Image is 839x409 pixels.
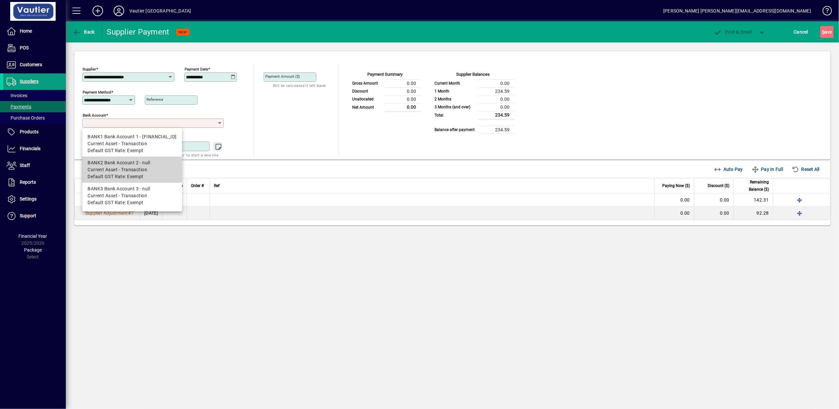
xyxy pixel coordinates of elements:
[757,210,769,216] span: 92.28
[3,40,66,56] a: POS
[88,173,144,180] span: Default GST Rate: Exempt
[3,90,66,101] a: Invoices
[3,124,66,140] a: Products
[88,133,176,140] div: BANK1 Bank Account 1 - [FINANCIAL_ID]
[680,210,690,216] span: 0.00
[107,27,170,37] div: Supplier Payment
[479,79,515,87] td: 0.00
[84,128,219,135] mat-error: Required
[73,29,95,35] span: Back
[128,210,131,216] span: #
[431,79,479,87] td: Current Month
[431,95,479,103] td: 2 Months
[749,163,786,175] button: Pay In Full
[3,141,66,157] a: Financials
[385,79,421,87] td: 0.00
[88,159,176,166] div: BANK2 Bank Account 2 - null
[479,126,515,134] td: 234.59
[83,209,136,217] a: Supplier Adjustment#7
[83,113,106,118] mat-label: Bank Account
[479,111,515,119] td: 234.59
[794,27,808,37] span: Cancel
[146,97,163,102] mat-label: Reference
[822,27,832,37] span: ave
[88,192,147,199] span: Current Asset - Transaction
[349,79,385,87] td: Gross Amount
[751,164,783,175] span: Pay In Full
[349,64,421,112] app-page-summary-card: Payment Summary
[3,101,66,112] a: Payments
[754,197,769,203] span: 142.31
[818,1,831,23] a: Knowledge Base
[349,87,385,95] td: Discount
[24,247,42,253] span: Package
[167,151,219,159] mat-hint: Use 'Enter' to start a new line
[20,179,36,185] span: Reports
[431,87,479,95] td: 1 Month
[349,103,385,111] td: Net Amount
[129,6,191,16] div: Vautier [GEOGRAPHIC_DATA]
[662,182,690,189] span: Paying Now ($)
[479,95,515,103] td: 0.00
[82,183,182,209] mat-option: BANK3 Bank Account 3 - null
[431,71,515,79] div: Supplier Balances
[88,140,147,147] span: Current Asset - Transaction
[88,185,176,192] div: BANK3 Bank Account 3 - null
[179,30,187,34] span: NEW
[680,197,690,203] span: 0.00
[738,178,769,193] span: Remaining Balance ($)
[87,5,108,17] button: Add
[20,146,40,151] span: Financials
[7,104,31,109] span: Payments
[214,182,220,189] span: Ref
[385,87,421,95] td: 0.00
[431,64,515,134] app-page-summary-card: Supplier Balances
[131,210,134,216] span: 7
[185,67,208,71] mat-label: Payment Date
[20,163,30,168] span: Staff
[479,103,515,111] td: 0.00
[720,210,729,216] span: 0.00
[20,62,42,67] span: Customers
[265,74,300,79] mat-label: Payment Amount ($)
[720,197,729,203] span: 0.00
[20,28,32,34] span: Home
[88,147,144,154] span: Default GST Rate: Exempt
[88,166,147,173] span: Current Asset - Transaction
[431,103,479,111] td: 3 Months (and over)
[822,29,825,35] span: S
[714,29,752,35] span: ost & Email
[3,157,66,174] a: Staff
[66,26,102,38] app-page-header-button: Back
[82,157,182,183] mat-option: BANK2 Bank Account 2 - null
[349,71,421,79] div: Payment Summary
[431,111,479,119] td: Total
[83,67,96,71] mat-label: Supplier
[3,57,66,73] a: Customers
[431,126,479,134] td: Balance after payment
[20,196,37,202] span: Settings
[3,208,66,224] a: Support
[7,115,45,121] span: Purchase Orders
[789,163,822,175] button: Reset All
[144,210,158,216] span: [DATE]
[820,26,834,38] button: Save
[19,233,47,239] span: Financial Year
[3,174,66,191] a: Reports
[82,131,182,157] mat-option: BANK1 Bank Account 1 - 02-0700-0017735-00
[479,87,515,95] td: 234.59
[167,182,183,189] span: Due Date
[725,29,728,35] span: P
[108,5,129,17] button: Profile
[20,45,29,50] span: POS
[663,6,811,16] div: [PERSON_NAME] [PERSON_NAME][EMAIL_ADDRESS][DOMAIN_NAME]
[83,90,111,95] mat-label: Payment method
[191,182,204,189] span: Order #
[20,129,39,134] span: Products
[792,26,810,38] button: Cancel
[20,213,36,218] span: Support
[85,210,128,216] span: Supplier Adjustment
[711,26,755,38] button: Post & Email
[792,164,820,175] span: Reset All
[349,95,385,103] td: Unallocated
